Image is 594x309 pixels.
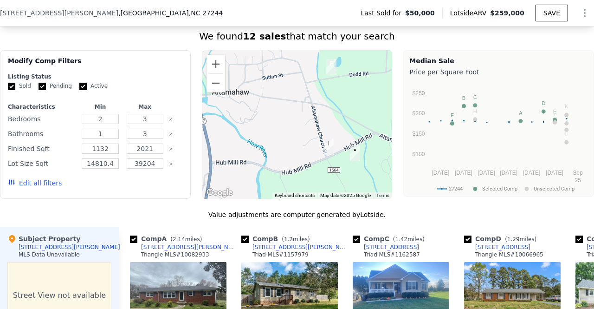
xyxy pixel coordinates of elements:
text: $250 [413,90,425,97]
button: Clear [169,132,173,136]
input: Active [79,83,87,90]
text: Selected Comp [482,186,517,192]
input: Pending [39,83,46,90]
div: 1132 Ben Sharpe Rd [346,142,364,165]
span: , [GEOGRAPHIC_DATA] [118,8,223,18]
div: Characteristics [8,103,76,111]
label: Active [79,82,108,90]
text: H [473,108,477,114]
text: $150 [413,131,425,137]
span: 2.14 [173,236,185,243]
span: $50,000 [405,8,435,18]
div: Listing Status [8,73,183,80]
button: Clear [169,162,173,166]
div: Triad MLS # 1157979 [252,251,309,258]
text: C [473,94,477,100]
text: D [542,100,546,106]
text: [DATE] [523,170,541,176]
div: Comp D [464,234,540,243]
text: [DATE] [432,170,450,176]
div: Modify Comp Filters [8,56,183,73]
div: Comp B [241,234,314,243]
text: B [462,95,465,101]
text: Unselected Comp [534,186,575,192]
button: Zoom out [207,74,225,92]
button: Keyboard shortcuts [275,192,315,199]
img: Google [204,187,235,199]
span: 1.2 [284,236,293,243]
button: Edit all filters [8,178,62,188]
button: Clear [169,147,173,151]
div: Triad MLS # 1162587 [364,251,420,258]
text: [DATE] [500,170,518,176]
text: G [565,112,569,118]
span: ( miles) [501,236,540,243]
text: L [565,131,568,137]
text: K [565,104,568,109]
button: Show Options [575,4,594,22]
text: E [553,109,556,114]
a: [STREET_ADDRESS][PERSON_NAME] [241,243,349,251]
a: Terms (opens in new tab) [376,193,389,198]
text: [DATE] [455,170,472,176]
div: [STREET_ADDRESS][PERSON_NAME] [141,243,238,251]
a: Open this area in Google Maps (opens a new window) [204,187,235,199]
text: F [451,112,454,118]
span: 1.29 [507,236,520,243]
a: [STREET_ADDRESS][PERSON_NAME] [130,243,238,251]
span: ( miles) [278,236,313,243]
span: $259,000 [490,9,524,17]
div: [STREET_ADDRESS] [475,243,530,251]
a: [STREET_ADDRESS] [464,243,530,251]
div: [STREET_ADDRESS][PERSON_NAME] [19,243,120,251]
text: 27244 [449,186,463,192]
text: [DATE] [478,170,496,176]
span: ( miles) [167,236,206,243]
button: Zoom in [207,55,225,73]
div: Median Sale [409,56,588,66]
span: ( miles) [389,236,428,243]
div: Finished Sqft [8,142,76,155]
svg: A chart. [409,79,586,195]
div: Comp A [130,234,206,243]
text: Sep [573,170,583,176]
input: Sold [8,83,15,90]
span: 1.42 [395,236,407,243]
div: [STREET_ADDRESS][PERSON_NAME] [252,243,349,251]
div: 3441 Dodd Rd [323,55,340,79]
div: Price per Square Foot [409,66,588,79]
text: $100 [413,151,425,158]
div: [STREET_ADDRESS] [364,243,419,251]
text: A [519,110,523,116]
label: Pending [39,82,72,90]
text: J [565,119,568,125]
span: Lotside ARV [450,8,490,18]
span: Map data ©2025 Google [320,193,371,198]
div: Triangle MLS # 10066965 [475,251,543,258]
div: Lot Size Sqft [8,157,76,170]
text: [DATE] [546,170,563,176]
text: I [554,112,555,117]
text: 25 [575,177,581,184]
label: Sold [8,82,31,90]
div: Bathrooms [8,127,76,140]
span: , NC 27244 [189,9,223,17]
div: Min [80,103,121,111]
text: $200 [413,110,425,117]
div: Triangle MLS # 10082933 [141,251,209,258]
div: Comp C [353,234,428,243]
div: Max [124,103,165,111]
button: SAVE [536,5,568,21]
button: Clear [169,118,173,121]
div: Subject Property [7,234,80,243]
span: Last Sold for [361,8,405,18]
div: 3307 Altamahaw Church St [320,135,337,158]
a: [STREET_ADDRESS] [353,243,419,251]
div: MLS Data Unavailable [19,251,80,258]
div: Bedrooms [8,112,76,125]
strong: 12 sales [243,31,286,42]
